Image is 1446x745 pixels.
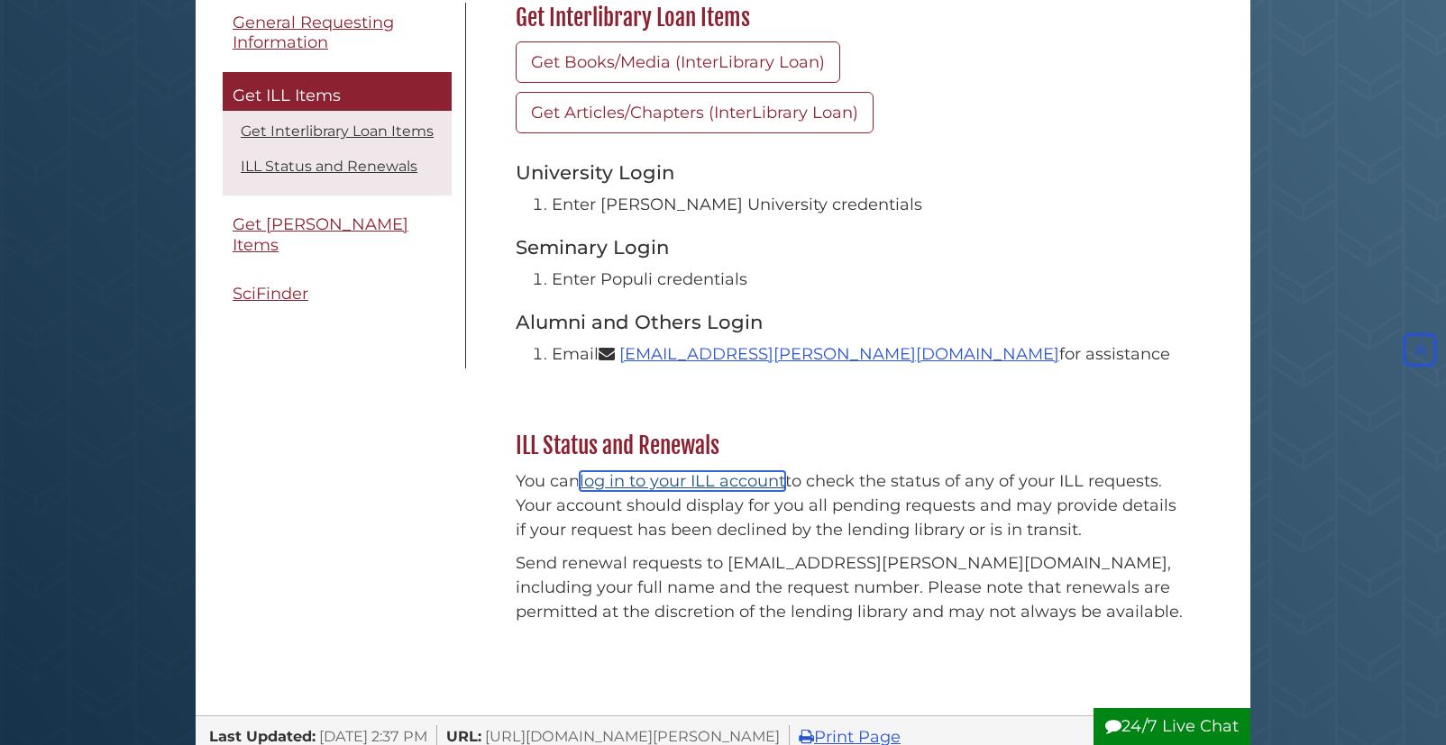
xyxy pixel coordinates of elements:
[516,160,1187,184] h3: University Login
[223,3,452,323] div: Guide Pages
[241,123,434,140] a: Get Interlibrary Loan Items
[580,471,785,491] a: log in to your ILL account
[446,727,481,745] span: URL:
[1398,340,1441,359] a: Back to Top
[319,727,427,745] span: [DATE] 2:37 PM
[233,86,341,105] span: Get ILL Items
[223,274,452,314] a: SciFinder
[209,727,316,745] span: Last Updated:
[799,729,814,745] i: Print Page
[241,158,417,175] a: ILL Status and Renewals
[223,72,452,112] a: Get ILL Items
[516,469,1187,542] p: You can to check the status of any of your ILL requests. Your account should display for you all ...
[619,344,1059,364] a: [EMAIL_ADDRESS][PERSON_NAME][DOMAIN_NAME]
[552,268,1187,292] li: Enter Populi credentials
[552,193,1187,217] li: Enter [PERSON_NAME] University credentials
[233,214,408,255] span: Get [PERSON_NAME] Items
[552,342,1187,367] li: Email for assistance
[233,13,394,53] span: General Requesting Information
[516,551,1187,624] p: Send renewal requests to [EMAIL_ADDRESS][PERSON_NAME][DOMAIN_NAME], including your full name and ...
[516,41,840,83] a: Get Books/Media (InterLibrary Loan)
[223,3,452,63] a: General Requesting Information
[507,432,1196,460] h2: ILL Status and Renewals
[516,310,1187,333] h3: Alumni and Others Login
[516,235,1187,259] h3: Seminary Login
[485,727,780,745] span: [URL][DOMAIN_NAME][PERSON_NAME]
[516,92,874,133] a: Get Articles/Chapters (InterLibrary Loan)
[1094,708,1250,745] button: 24/7 Live Chat
[233,284,308,304] span: SciFinder
[223,204,452,265] a: Get [PERSON_NAME] Items
[507,4,1196,32] h2: Get Interlibrary Loan Items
